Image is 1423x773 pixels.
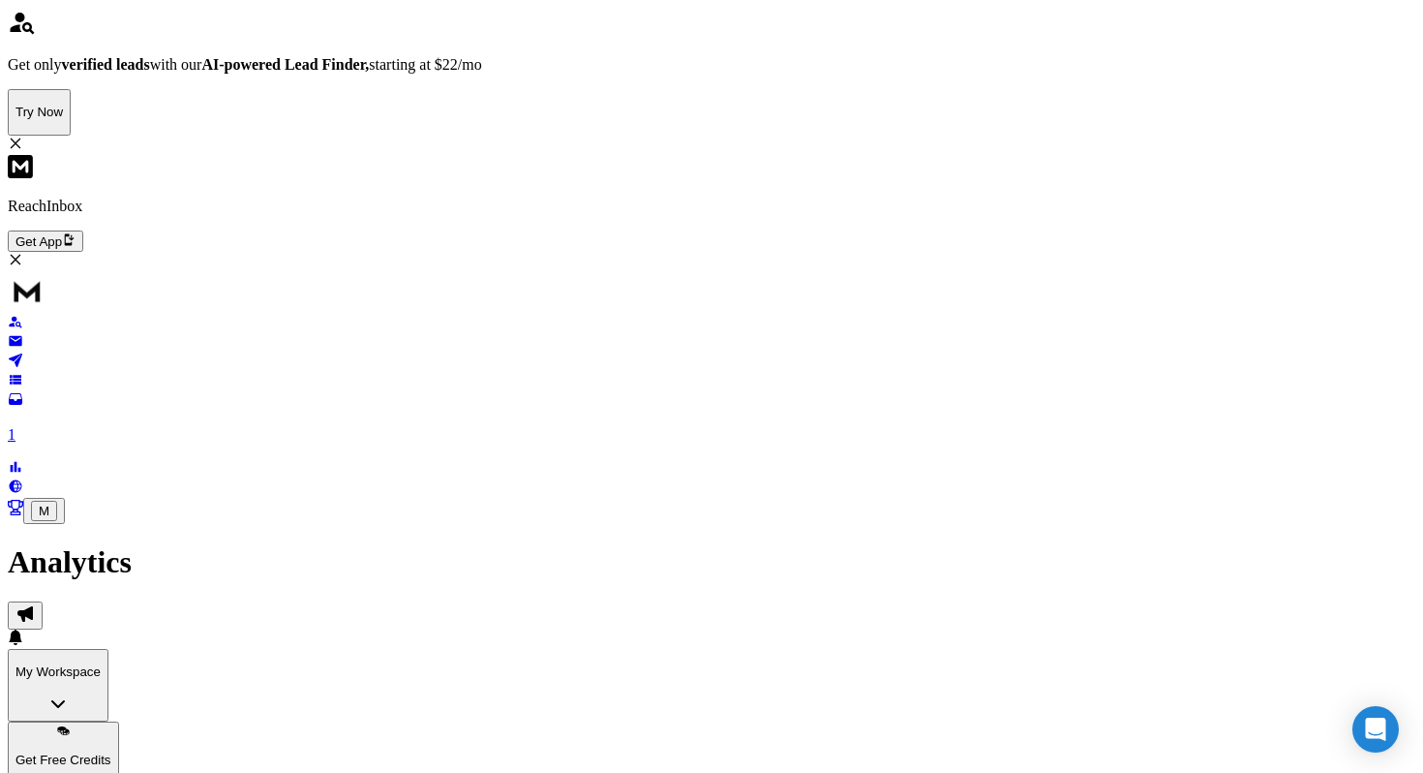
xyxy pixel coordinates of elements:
p: Get Free Credits [15,753,111,767]
a: 1 [8,393,1415,444]
p: My Workspace [15,665,101,679]
img: logo [8,271,46,310]
p: 1 [8,426,1415,444]
button: M [23,498,65,524]
p: Get only with our starting at $22/mo [8,56,1415,74]
div: Open Intercom Messenger [1352,706,1399,753]
strong: verified leads [62,56,150,73]
p: ReachInbox [8,198,1415,215]
p: Try Now [15,105,63,119]
span: M [39,504,49,518]
strong: AI-powered Lead Finder, [201,56,369,73]
button: Try Now [8,89,71,136]
button: M [31,501,57,521]
button: Get App [8,231,83,252]
h1: Analytics [8,544,1415,580]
